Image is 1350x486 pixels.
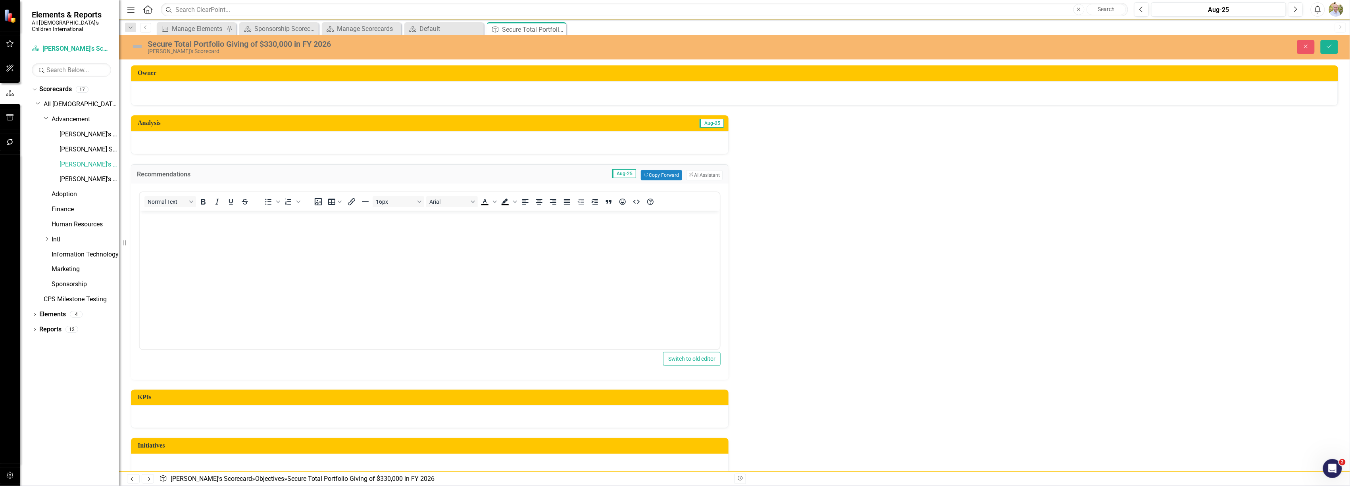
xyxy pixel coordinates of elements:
[52,190,119,199] a: Adoption
[324,24,399,34] a: Manage Scorecards
[32,63,111,77] input: Search Below...
[1323,459,1342,478] iframe: Intercom live chat
[560,196,574,207] button: Justify
[376,199,415,205] span: 16px
[312,196,325,207] button: Insert image
[1087,4,1126,15] button: Search
[52,115,119,124] a: Advancement
[52,235,119,244] a: Intl
[52,250,119,259] a: Information Technology
[337,24,399,34] div: Manage Scorecards
[196,196,210,207] button: Bold
[1098,6,1115,12] span: Search
[52,265,119,274] a: Marketing
[148,199,187,205] span: Normal Text
[140,211,720,349] iframe: Rich Text Area
[60,175,119,184] a: [PERSON_NAME]'s Scorecard
[325,196,344,207] button: Table
[1151,2,1286,17] button: Aug-25
[4,9,18,23] img: ClearPoint Strategy
[39,310,66,319] a: Elements
[686,170,723,180] button: AI Assistant
[1339,459,1346,465] span: 2
[630,196,643,207] button: HTML Editor
[148,48,821,54] div: [PERSON_NAME]'s Scorecard
[131,40,144,53] img: Not Defined
[700,119,724,128] span: Aug-25
[76,86,88,93] div: 17
[159,475,729,484] div: » »
[65,326,78,333] div: 12
[359,196,372,207] button: Horizontal line
[161,3,1128,17] input: Search ClearPoint...
[287,475,435,482] div: Secure Total Portfolio Giving of $330,000 in FY 2026
[1154,5,1283,15] div: Aug-25
[602,196,615,207] button: Blockquote
[478,196,498,207] div: Text color Black
[172,24,224,34] div: Manage Elements
[70,311,83,318] div: 4
[138,69,1334,77] h3: Owner
[241,24,317,34] a: Sponsorship Scorecard
[238,196,252,207] button: Strikethrough
[210,196,224,207] button: Italic
[60,130,119,139] a: [PERSON_NAME]'s Scorecard
[148,40,821,48] div: Secure Total Portfolio Giving of $330,000 in FY 2026
[502,25,564,34] div: Secure Total Portfolio Giving of $330,000 in FY 2026
[255,475,284,482] a: Objectives
[52,280,119,289] a: Sponsorship
[663,352,721,366] button: Switch to old editor
[519,196,532,207] button: Align left
[419,24,482,34] div: Default
[533,196,546,207] button: Align center
[52,205,119,214] a: Finance
[282,196,302,207] div: Numbered list
[32,10,111,19] span: Elements & Reports
[644,196,657,207] button: Help
[429,199,468,205] span: Arial
[224,196,238,207] button: Underline
[39,325,62,334] a: Reports
[137,171,328,178] h3: Recommendations
[641,170,682,180] button: Copy Forward
[426,196,478,207] button: Font Arial
[406,24,482,34] a: Default
[44,100,119,109] a: All [DEMOGRAPHIC_DATA]'s Children International
[32,19,111,33] small: All [DEMOGRAPHIC_DATA]'s Children International
[60,145,119,154] a: [PERSON_NAME] Scorecard
[588,196,602,207] button: Increase indent
[254,24,317,34] div: Sponsorship Scorecard
[574,196,588,207] button: Decrease indent
[138,442,725,449] h3: Initiatives
[138,394,725,401] h3: KPIs
[498,196,518,207] div: Background color Black
[546,196,560,207] button: Align right
[39,85,72,94] a: Scorecards
[159,24,224,34] a: Manage Elements
[612,169,636,178] span: Aug-25
[52,220,119,229] a: Human Resources
[144,196,196,207] button: Block Normal Text
[32,44,111,54] a: [PERSON_NAME]'s Scorecard
[60,160,119,169] a: [PERSON_NAME]'s Scorecard
[44,295,119,304] a: CPS Milestone Testing
[262,196,281,207] div: Bullet list
[1329,2,1343,17] img: Nate Dawson
[171,475,252,482] a: [PERSON_NAME]'s Scorecard
[616,196,629,207] button: Emojis
[373,196,424,207] button: Font size 16px
[345,196,358,207] button: Insert/edit link
[138,119,419,126] h3: Analysis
